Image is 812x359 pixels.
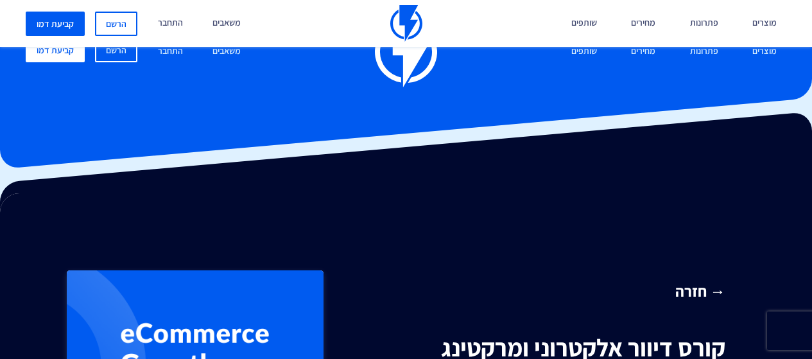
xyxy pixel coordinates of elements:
a: שותפים [562,38,607,66]
a: התחבר [148,38,193,66]
a: פתרונות [680,38,728,66]
a: הרשם [95,12,137,36]
a: קביעת דמו [26,38,85,62]
a: → חזרה [361,280,725,302]
a: מחירים [621,38,665,66]
a: מוצרים [743,38,786,66]
a: משאבים [203,38,250,66]
a: הרשם [95,38,137,62]
a: קביעת דמו [26,12,85,36]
